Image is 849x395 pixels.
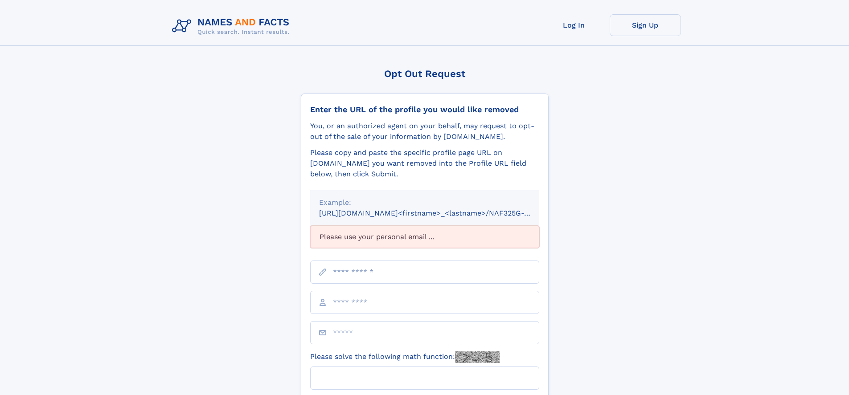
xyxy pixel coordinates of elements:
div: Please copy and paste the specific profile page URL on [DOMAIN_NAME] you want removed into the Pr... [310,147,539,179]
label: Please solve the following math function: [310,351,500,363]
div: Please use your personal email ... [310,226,539,248]
a: Log In [538,14,610,36]
div: Enter the URL of the profile you would like removed [310,105,539,114]
small: [URL][DOMAIN_NAME]<firstname>_<lastname>/NAF325G-xxxxxxxx [319,209,556,217]
div: Opt Out Request [301,68,549,79]
img: Logo Names and Facts [168,14,297,38]
div: Example: [319,197,530,208]
a: Sign Up [610,14,681,36]
div: You, or an authorized agent on your behalf, may request to opt-out of the sale of your informatio... [310,121,539,142]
